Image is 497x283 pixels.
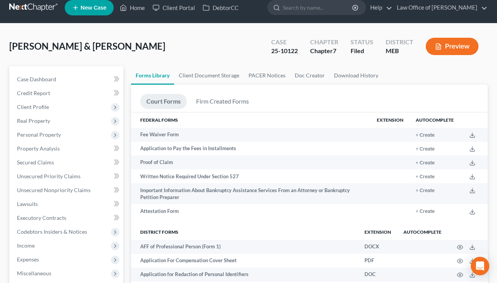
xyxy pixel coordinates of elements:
span: Property Analysis [17,145,60,152]
a: Credit Report [11,86,123,100]
span: Expenses [17,256,39,263]
input: Search by name... [283,0,353,15]
span: 7 [333,47,336,54]
span: Income [17,242,35,249]
td: Fee Waiver Form [131,128,371,142]
div: Chapter [310,38,338,47]
td: Proof of Claim [131,156,371,169]
a: Case Dashboard [11,72,123,86]
a: Download History [329,66,383,85]
a: Firm Created Forms [190,94,255,109]
a: Help [366,1,392,15]
a: Executory Contracts [11,211,123,225]
div: Status [351,38,373,47]
th: Autocomplete [410,112,460,128]
div: MEB [386,47,413,55]
td: Application to Pay the Fees in Installments [131,142,371,156]
span: Miscellaneous [17,270,51,276]
th: District forms [131,224,359,240]
span: Lawsuits [17,201,38,207]
a: Unsecured Priority Claims [11,169,123,183]
th: Federal Forms [131,112,371,128]
td: Important Information About Bankruptcy Assistance Services From an Attorney or Bankruptcy Petitio... [131,183,371,204]
th: Extension [358,224,397,240]
a: Law Office of [PERSON_NAME] [393,1,487,15]
a: Secured Claims [11,156,123,169]
div: District [386,38,413,47]
th: Autocomplete [397,224,448,240]
a: Client Portal [149,1,199,15]
button: + Create [416,147,435,152]
span: New Case [81,5,106,11]
span: Personal Property [17,131,61,138]
span: Credit Report [17,90,50,96]
td: Written Notice Required Under Section 527 [131,169,371,183]
td: DOCX [358,240,397,254]
span: [PERSON_NAME] & [PERSON_NAME] [9,40,165,52]
a: Client Document Storage [174,66,244,85]
div: Case [271,38,298,47]
span: Unsecured Priority Claims [17,173,81,179]
span: Codebtors Insiders & Notices [17,228,87,235]
a: Unsecured Nonpriority Claims [11,183,123,197]
th: Extension [371,112,410,128]
td: Application For Compensation Cover Sheet [131,254,359,268]
a: DebtorCC [199,1,242,15]
a: PACER Notices [244,66,290,85]
a: Home [116,1,149,15]
div: Chapter [310,47,338,55]
span: Executory Contracts [17,214,66,221]
span: Secured Claims [17,159,54,166]
button: + Create [416,161,435,166]
button: Preview [426,38,479,55]
a: Lawsuits [11,197,123,211]
td: Application for Redaction of Personal Identifiers [131,268,359,281]
a: Doc Creator [290,66,329,85]
span: Real Property [17,117,50,124]
button: + Create [416,209,435,214]
td: Attestation Form [131,204,371,218]
td: PDF [358,254,397,268]
td: DOC [358,268,397,281]
a: Forms Library [131,66,174,85]
div: Filed [351,47,373,55]
button: + Create [416,133,435,138]
div: 25-10122 [271,47,298,55]
a: Property Analysis [11,142,123,156]
span: Unsecured Nonpriority Claims [17,187,91,193]
span: Client Profile [17,104,49,110]
button: + Create [416,188,435,193]
span: Case Dashboard [17,76,56,82]
button: + Create [416,174,435,179]
td: AFF of Professional Person (Form 1) [131,240,359,254]
div: Open Intercom Messenger [471,257,489,275]
a: Court Forms [140,94,187,109]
